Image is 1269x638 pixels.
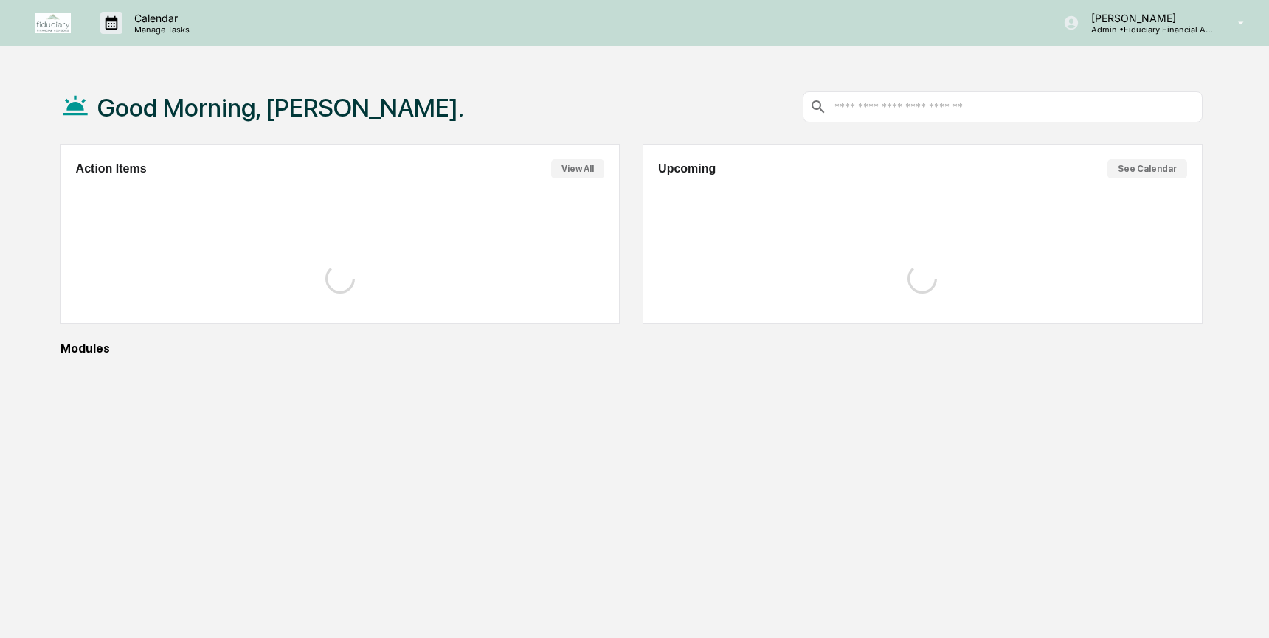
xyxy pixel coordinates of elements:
button: View All [551,159,604,178]
p: Manage Tasks [122,24,197,35]
p: Admin • Fiduciary Financial Advisors [1079,24,1217,35]
p: Calendar [122,12,197,24]
h1: Good Morning, [PERSON_NAME]. [97,93,464,122]
h2: Action Items [76,162,147,176]
button: See Calendar [1107,159,1187,178]
h2: Upcoming [658,162,716,176]
p: [PERSON_NAME] [1079,12,1217,24]
div: Modules [60,341,1203,356]
img: logo [35,13,71,33]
